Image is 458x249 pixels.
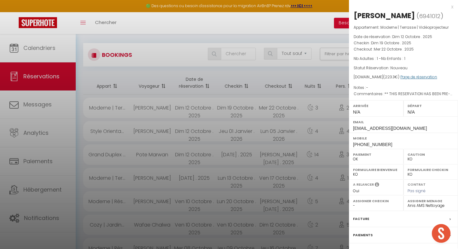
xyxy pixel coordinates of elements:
[353,119,454,125] label: Email
[375,182,379,189] i: Sélectionner OUI si vous souhaiter envoyer les séquences de messages post-checkout
[390,65,408,71] span: Nouveau
[354,56,405,61] span: Nb Adultes : 1 -
[354,74,453,80] div: [DOMAIN_NAME]
[353,232,373,238] label: Paiements
[353,126,427,131] span: [EMAIL_ADDRESS][DOMAIN_NAME]
[408,151,454,158] label: Caution
[408,188,426,193] span: Pas signé
[354,40,453,46] p: Checkin :
[374,46,414,52] span: Mer 22 Octobre . 2025
[354,65,453,71] p: Statut Réservation :
[349,3,453,11] div: x
[366,85,368,90] span: -
[354,91,453,97] p: Commentaires :
[353,110,360,115] span: N/A
[432,224,451,243] div: Ouvrir le chat
[353,142,392,147] span: [PHONE_NUMBER]
[353,167,399,173] label: Formulaire Bienvenue
[353,135,454,141] label: Mobile
[417,12,443,20] span: ( )
[353,103,399,109] label: Arrivée
[354,24,453,31] p: Appartement :
[408,110,415,115] span: N/A
[408,182,426,186] label: Contrat
[353,151,399,158] label: Paiement
[408,103,454,109] label: Départ
[380,25,449,30] span: Moderne | Terrasse | Vidéoprojecteur
[408,198,454,204] label: Assigner Menage
[353,182,374,187] label: A relancer
[385,74,395,80] span: 223.3
[354,85,453,91] p: Notes :
[392,34,432,39] span: Dim 12 Octobre . 2025
[353,198,399,204] label: Assigner Checkin
[383,74,399,80] span: ( €)
[419,12,441,20] span: 6941012
[381,56,405,61] span: Nb Enfants : 1
[371,40,411,46] span: Dim 19 Octobre . 2025
[353,216,369,222] label: Facture
[400,74,437,80] a: Page de réservation
[354,46,453,52] p: Checkout :
[354,11,415,21] div: [PERSON_NAME]
[354,34,453,40] p: Date de réservation :
[408,167,454,173] label: Formulaire Checkin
